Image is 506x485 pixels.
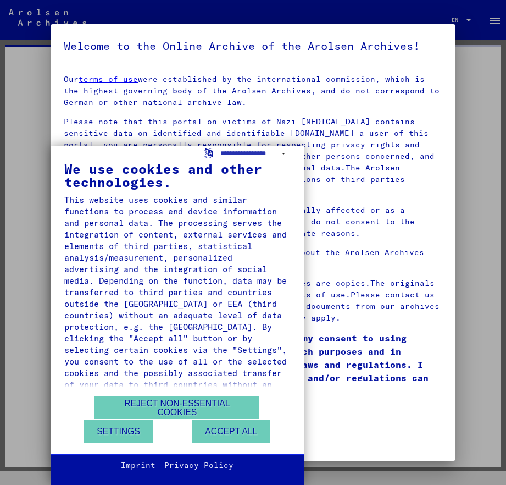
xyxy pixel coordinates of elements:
[164,460,233,471] a: Privacy Policy
[64,162,290,189] div: We use cookies and other technologies.
[64,194,290,402] div: This website uses cookies and similar functions to process end device information and personal da...
[94,396,259,419] button: Reject non-essential cookies
[121,460,155,471] a: Imprint
[192,420,270,443] button: Accept all
[84,420,153,443] button: Settings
